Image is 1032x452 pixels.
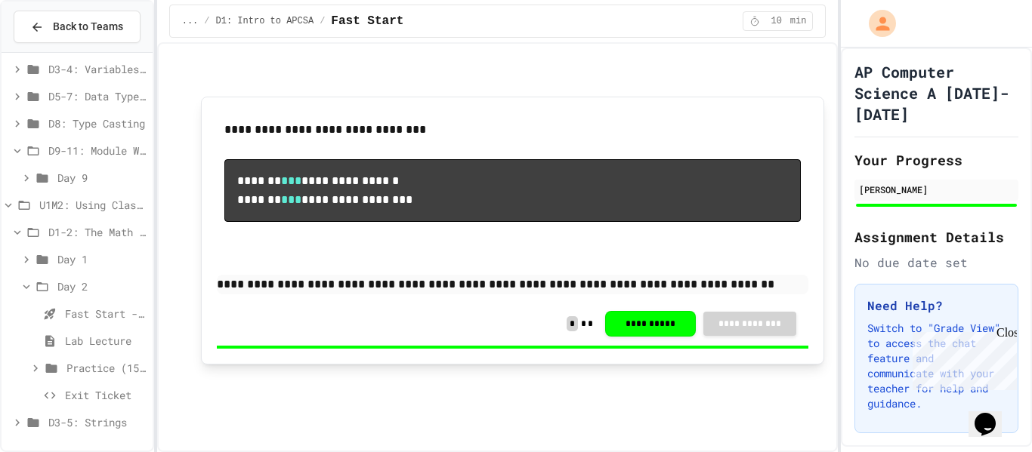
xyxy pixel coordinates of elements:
span: Exit Ticket [65,387,147,403]
span: ... [182,15,199,27]
span: Day 1 [57,251,147,267]
span: D3-4: Variables and Input [48,61,147,77]
span: Lab Lecture [65,333,147,349]
span: U1M2: Using Classes and Objects [39,197,147,213]
span: Fast Start [331,12,403,30]
h2: Your Progress [854,149,1018,171]
span: Day 9 [57,170,147,186]
h1: AP Computer Science A [DATE]-[DATE] [854,61,1018,125]
h3: Need Help? [867,297,1006,315]
span: D5-7: Data Types and Number Calculations [48,88,147,104]
div: [PERSON_NAME] [859,183,1014,196]
button: Back to Teams [14,11,141,43]
div: My Account [853,6,900,41]
span: D1-2: The Math Class [48,224,147,240]
span: D8: Type Casting [48,115,147,131]
div: Chat with us now!Close [6,6,104,96]
span: / [320,15,325,27]
span: D1: Intro to APCSA [216,15,314,27]
span: Practice (15 mins) [66,360,147,376]
span: Day 2 [57,278,147,294]
span: Fast Start - Quiz [65,306,147,321]
div: No due date set [854,254,1018,272]
span: 10 [765,15,789,27]
span: min [790,15,807,27]
p: Switch to "Grade View" to access the chat feature and communicate with your teacher for help and ... [867,321,1006,411]
span: D9-11: Module Wrap Up [48,143,147,158]
iframe: chat widget [969,392,1017,437]
span: Back to Teams [53,19,123,35]
h2: Assignment Details [854,226,1018,248]
span: D3-5: Strings [48,414,147,430]
span: / [204,15,209,27]
iframe: chat widget [907,326,1017,390]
